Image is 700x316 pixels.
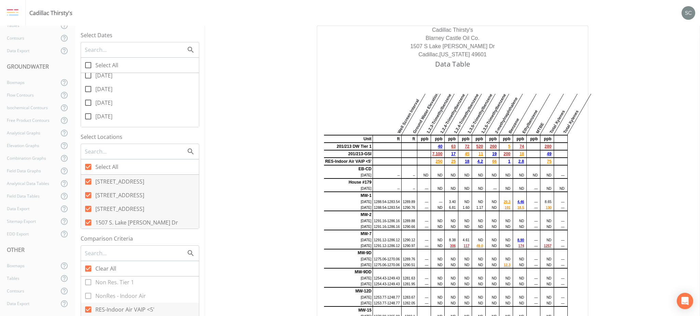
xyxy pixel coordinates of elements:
[95,163,118,171] span: Select All
[324,158,373,165] th: RES-Indoor Air VAIP <5'
[499,205,511,211] td: 101
[540,243,552,249] td: 1257
[431,205,443,211] td: ND
[485,150,497,158] th: 19
[324,256,373,262] td: [DATE]
[554,262,565,268] td: —
[554,295,565,300] td: —
[324,275,373,281] td: [DATE]
[472,150,483,158] th: 11
[95,191,144,199] span: [STREET_ADDRESS]
[431,199,443,205] td: —
[540,262,552,268] td: ND
[95,305,154,314] span: RES-Indoor Air VAIP <5'
[554,199,565,205] td: —
[431,150,443,158] th: 7,100
[402,172,416,178] td: --
[402,199,416,205] td: 1289.89
[444,243,456,249] td: 306
[485,256,497,262] td: ND
[526,186,538,192] td: —
[472,172,483,178] td: ND
[373,275,400,281] td: 1254.43-1249.43
[540,150,552,158] th: 49
[402,205,416,211] td: 1290.76
[485,218,497,224] td: ND
[499,295,511,300] td: ND
[402,300,416,306] td: 1282.05
[81,31,199,39] label: Select Dates
[417,237,429,243] td: —
[554,281,565,287] td: —
[526,300,538,306] td: —
[95,205,144,213] span: [STREET_ADDRESS]
[526,237,538,243] td: —
[324,199,373,205] td: [DATE]
[95,85,112,93] span: [DATE]
[554,172,565,178] td: —
[540,205,552,211] td: 130
[444,262,456,268] td: ND
[499,237,511,243] td: ND
[317,34,588,42] div: Blarney Castle Oil Co.
[472,199,483,205] td: ND
[540,135,552,143] th: ppb
[444,218,456,224] td: ND
[499,275,511,281] td: ND
[444,256,456,262] td: ND
[540,199,552,205] td: 8.65
[485,158,497,165] th: 66
[526,205,538,211] td: —
[458,295,470,300] td: ND
[526,135,538,143] th: ppb
[95,61,118,69] span: Select All
[324,178,373,186] td: House #179
[444,150,456,158] th: 17
[472,281,483,287] td: ND
[682,6,695,20] img: 8212e2e8aa105c16c1f0c661247e67a7
[513,186,524,192] td: ND
[499,172,511,178] td: ND
[444,300,456,306] td: ND
[444,295,456,300] td: ND
[554,205,565,211] td: —
[458,186,470,192] td: ND
[554,186,565,192] td: ND
[373,237,400,243] td: 1291.12-1286.12
[373,135,400,143] th: ft
[554,218,565,224] td: —
[373,281,400,287] td: 1254.43-1249.43
[324,243,373,249] td: [DATE]
[554,224,565,230] td: —
[526,224,538,230] td: —
[540,237,552,243] td: ND
[563,91,590,134] span: Total Xylenes
[526,256,538,262] td: —
[431,186,443,192] td: ND
[554,256,565,262] td: —
[373,243,400,249] td: 1291.12-1286.12
[84,45,187,54] input: Search...
[472,135,483,143] th: ppb
[317,51,588,59] div: Cadillac, [US_STATE] 49601
[458,300,470,306] td: ND
[402,256,416,262] td: 1289.76
[540,143,552,150] th: 280
[513,262,524,268] td: ND
[513,150,524,158] th: 18
[444,237,456,243] td: 8.38
[324,150,373,158] th: 201/213-GSI
[417,224,429,230] td: —
[431,300,443,306] td: ND
[485,300,497,306] td: ND
[402,237,416,243] td: 1290.12
[458,158,470,165] th: 18
[499,135,511,143] th: ppb
[485,135,497,143] th: ppb
[431,172,443,178] td: ND
[458,199,470,205] td: ND
[485,295,497,300] td: ND
[499,262,511,268] td: 12.3
[499,199,511,205] td: 20.3
[458,143,470,150] th: 72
